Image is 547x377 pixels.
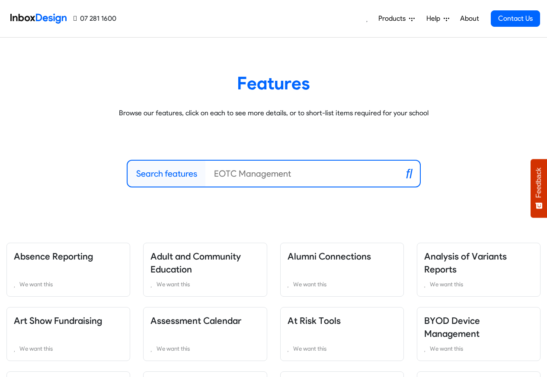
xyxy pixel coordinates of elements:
[205,161,399,187] input: EOTC Management
[19,345,53,352] span: We want this
[157,281,190,288] span: We want this
[150,251,241,275] a: Adult and Community Education
[424,315,480,339] a: BYOD Device Management
[535,168,543,198] span: Feedback
[13,108,534,118] p: Browse our features, click on each to see more details, or to short-list items required for your ...
[14,279,123,289] a: We want this
[531,159,547,218] button: Feedback - Show survey
[150,315,241,326] a: Assessment Calendar
[14,251,93,262] a: Absence Reporting
[19,281,53,288] span: We want this
[378,13,409,24] span: Products
[491,10,540,27] a: Contact Us
[293,281,326,288] span: We want this
[375,10,418,27] a: Products
[426,13,444,24] span: Help
[288,279,397,289] a: We want this
[430,345,463,352] span: We want this
[424,251,507,275] a: Analysis of Variants Reports
[137,307,273,361] div: Assessment Calendar
[288,251,371,262] a: Alumni Connections
[13,72,534,94] heading: Features
[137,243,273,297] div: Adult and Community Education
[74,13,116,24] a: 07 281 1600
[293,345,326,352] span: We want this
[150,343,259,354] a: We want this
[14,315,102,326] a: Art Show Fundraising
[457,10,481,27] a: About
[274,243,410,297] div: Alumni Connections
[410,307,547,361] div: BYOD Device Management
[288,343,397,354] a: We want this
[423,10,453,27] a: Help
[157,345,190,352] span: We want this
[136,167,197,180] label: Search features
[424,343,533,354] a: We want this
[150,279,259,289] a: We want this
[14,343,123,354] a: We want this
[424,279,533,289] a: We want this
[288,315,341,326] a: At Risk Tools
[430,281,463,288] span: We want this
[410,243,547,297] div: Analysis of Variants Reports
[274,307,410,361] div: At Risk Tools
